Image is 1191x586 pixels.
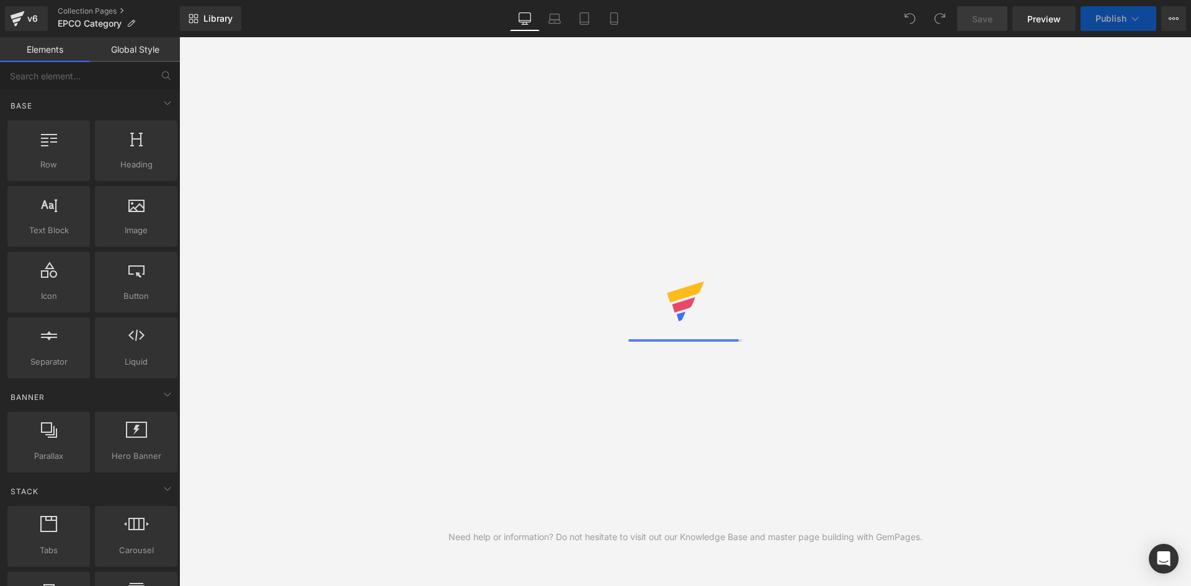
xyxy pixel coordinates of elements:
a: Preview [1012,6,1076,31]
span: Tabs [11,544,86,557]
span: Text Block [11,224,86,237]
span: Stack [9,486,40,497]
a: New Library [180,6,241,31]
a: Global Style [90,37,180,62]
a: Tablet [569,6,599,31]
span: Heading [99,158,174,171]
a: Collection Pages [58,6,180,16]
div: Need help or information? Do not hesitate to visit out our Knowledge Base and master page buildin... [448,530,922,544]
span: Icon [11,290,86,303]
span: Save [972,12,993,25]
span: Banner [9,391,46,403]
span: EPCO Category [58,19,122,29]
button: Undo [898,6,922,31]
button: More [1161,6,1186,31]
span: Hero Banner [99,450,174,463]
a: v6 [5,6,48,31]
button: Publish [1081,6,1156,31]
span: Separator [11,355,86,368]
span: Base [9,100,33,112]
div: Open Intercom Messenger [1149,544,1179,574]
span: Parallax [11,450,86,463]
a: Mobile [599,6,629,31]
a: Laptop [540,6,569,31]
span: Image [99,224,174,237]
span: Publish [1095,14,1126,24]
span: Carousel [99,544,174,557]
span: Button [99,290,174,303]
a: Desktop [510,6,540,31]
span: Row [11,158,86,171]
span: Preview [1027,12,1061,25]
button: Redo [927,6,952,31]
span: Liquid [99,355,174,368]
span: Library [203,13,233,24]
div: v6 [25,11,40,27]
